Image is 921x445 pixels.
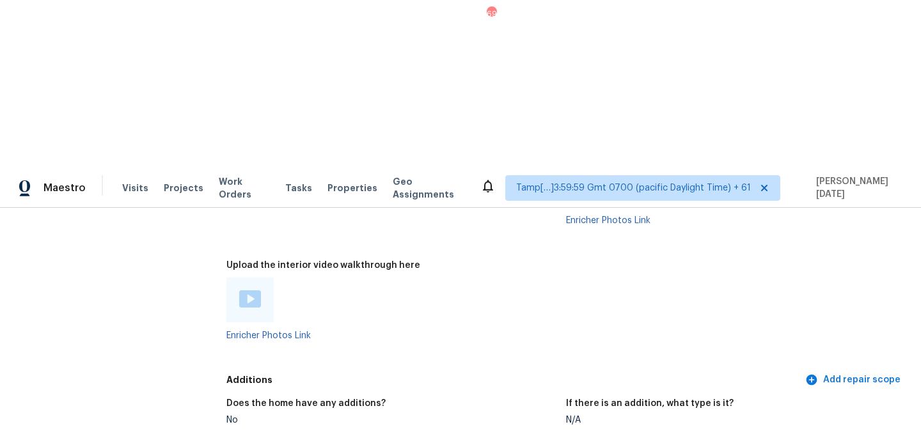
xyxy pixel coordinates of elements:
span: Properties [327,182,377,194]
h5: Additions [226,373,803,387]
span: Projects [164,182,203,194]
span: Tamp[…]3:59:59 Gmt 0700 (pacific Daylight Time) + 61 [516,182,751,194]
button: Add repair scope [803,368,906,392]
span: Maestro [43,182,86,194]
span: Geo Assignments [393,175,466,201]
h5: If there is an addition, what type is it? [566,399,734,408]
h5: Upload the interior video walkthrough here [226,261,420,270]
div: N/A [566,416,895,425]
span: Tasks [285,183,312,192]
span: Visits [122,182,148,194]
h5: Does the home have any additions? [226,399,386,408]
img: Play Video [239,290,261,308]
span: Work Orders [219,175,270,201]
span: Add repair scope [808,372,901,388]
div: No [226,416,556,425]
a: Enricher Photos Link [566,216,650,225]
a: Enricher Photos Link [226,331,311,340]
span: [PERSON_NAME][DATE] [811,175,902,201]
a: Play Video [239,290,261,309]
